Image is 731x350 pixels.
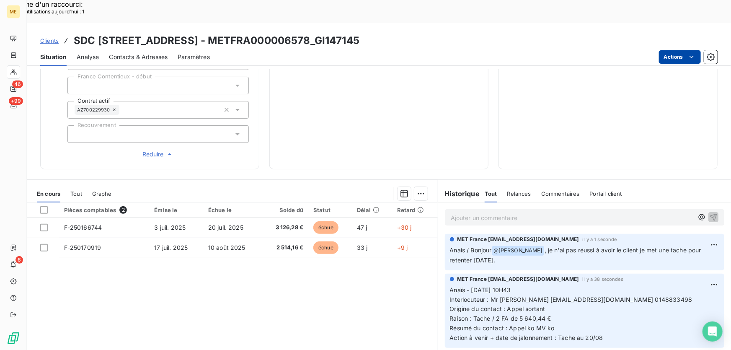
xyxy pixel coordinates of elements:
[507,190,531,197] span: Relances
[77,107,110,112] span: AZ700229930
[7,99,20,112] a: +99
[582,277,623,282] span: il y a 38 secondes
[208,244,245,251] span: 10 août 2025
[64,244,101,251] span: F-250170919
[590,190,622,197] span: Portail client
[266,244,303,252] span: 2 514,16 €
[450,246,703,264] span: , je n'ai pas réussi à avoir le client je met une tache pour retenter [DATE].
[143,150,174,158] span: Réduire
[492,246,544,256] span: @ [PERSON_NAME]
[450,286,511,293] span: Anaïs - [DATE] 10H43
[357,244,368,251] span: 33 j
[397,207,433,213] div: Retard
[450,324,555,332] span: Résumé du contact : Appel ko MV ko
[40,36,59,45] a: Clients
[208,207,256,213] div: Échue le
[15,256,23,264] span: 6
[208,224,243,231] span: 20 juil. 2025
[67,150,249,159] button: Réduire
[154,244,188,251] span: 17 juil. 2025
[357,207,387,213] div: Délai
[154,207,198,213] div: Émise le
[109,53,168,61] span: Contacts & Adresses
[541,190,580,197] span: Commentaires
[313,241,338,254] span: échue
[313,221,338,234] span: échue
[75,82,81,89] input: Ajouter une valeur
[438,189,480,199] h6: Historique
[266,207,303,213] div: Solde dû
[7,332,20,345] img: Logo LeanPay
[64,224,102,231] span: F-250166744
[450,246,492,254] span: Anais / Bonjour
[92,190,112,197] span: Graphe
[119,206,127,214] span: 2
[397,244,408,251] span: +9 j
[178,53,210,61] span: Paramètres
[450,296,692,303] span: Interlocuteur : Mr [PERSON_NAME] [EMAIL_ADDRESS][DOMAIN_NAME] 0148833498
[450,334,603,341] span: Action à venir + date de jalonnement : Tache au 20/08
[485,190,497,197] span: Tout
[457,236,579,243] span: MET France [EMAIL_ADDRESS][DOMAIN_NAME]
[457,275,579,283] span: MET France [EMAIL_ADDRESS][DOMAIN_NAME]
[582,237,617,242] span: il y a 1 seconde
[40,53,67,61] span: Situation
[9,97,23,105] span: +99
[357,224,367,231] span: 47 j
[703,321,723,342] div: Open Intercom Messenger
[12,80,23,88] span: 46
[37,190,60,197] span: En cours
[77,53,99,61] span: Analyse
[450,315,551,322] span: Raison : Tache / 2 FA de 5 640,44 €
[74,33,359,48] h3: SDC [STREET_ADDRESS] - METFRA000006578_GI147145
[397,224,412,231] span: +30 j
[40,37,59,44] span: Clients
[450,305,545,312] span: Origine du contact : Appel sortant
[64,206,145,214] div: Pièces comptables
[70,190,82,197] span: Tout
[313,207,347,213] div: Statut
[659,50,701,64] button: Actions
[154,224,186,231] span: 3 juil. 2025
[119,106,126,114] input: Ajouter une valeur
[7,82,20,96] a: 46
[266,223,303,232] span: 3 126,28 €
[75,130,81,138] input: Ajouter une valeur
